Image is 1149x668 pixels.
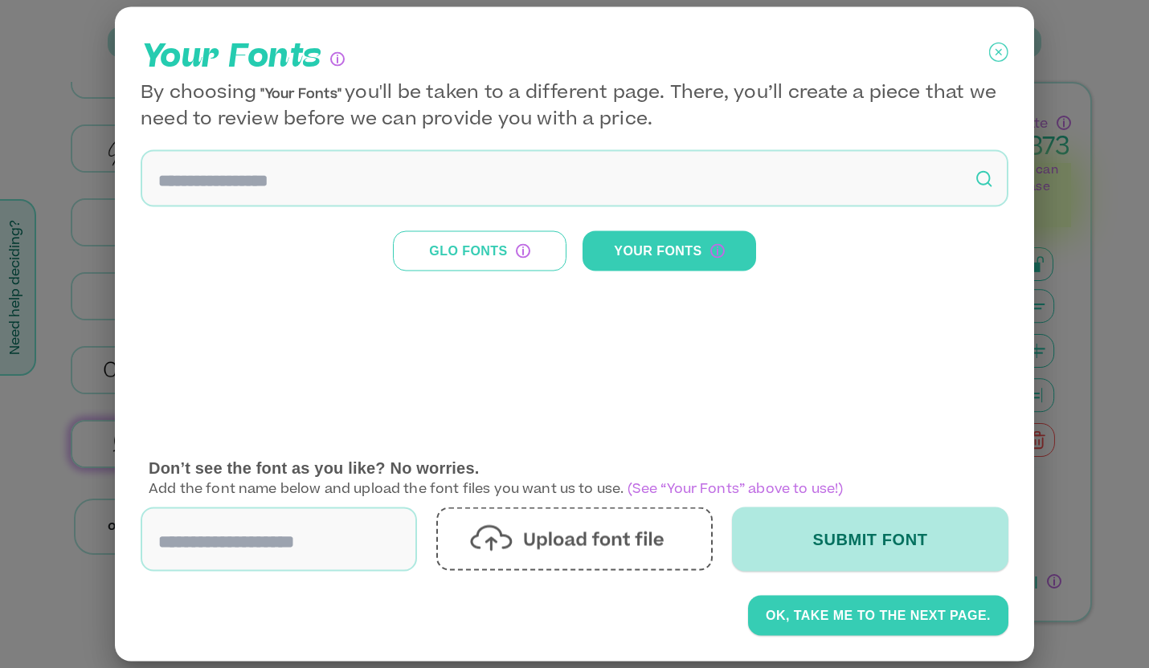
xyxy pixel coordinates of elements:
[149,456,1000,480] p: Don’t see the font as you like? No worries.
[624,483,843,496] span: (See “Your Fonts” above to use!)
[583,231,756,271] button: Your FontsThis is a temporary place where your uploaded fonts will show-up. From here you can sel...
[393,231,566,271] button: Glo FontsThese are our in-house fonts that are pre-priced and ready to produce.
[141,81,1008,134] p: By choosing you'll be taken to a different page. There, you’ll create a piece that we need to rev...
[732,507,1008,572] button: Submit Font
[516,244,530,259] div: These are our in-house fonts that are pre-priced and ready to produce.
[330,52,345,67] div: You can choose up to three of our in house fonts for your design. If you are looking to add an ad...
[149,456,1000,499] p: Add the font name below and upload the font files you want us to use.
[748,596,1008,636] button: OK, TAKE ME TO THE NEXT PAGE.
[256,88,345,101] span: "Your Fonts"
[470,525,680,553] img: UploadFont
[710,244,725,259] div: This is a temporary place where your uploaded fonts will show-up. From here you can select them a...
[141,33,345,81] p: Your Fonts
[1069,591,1149,668] iframe: Chat Widget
